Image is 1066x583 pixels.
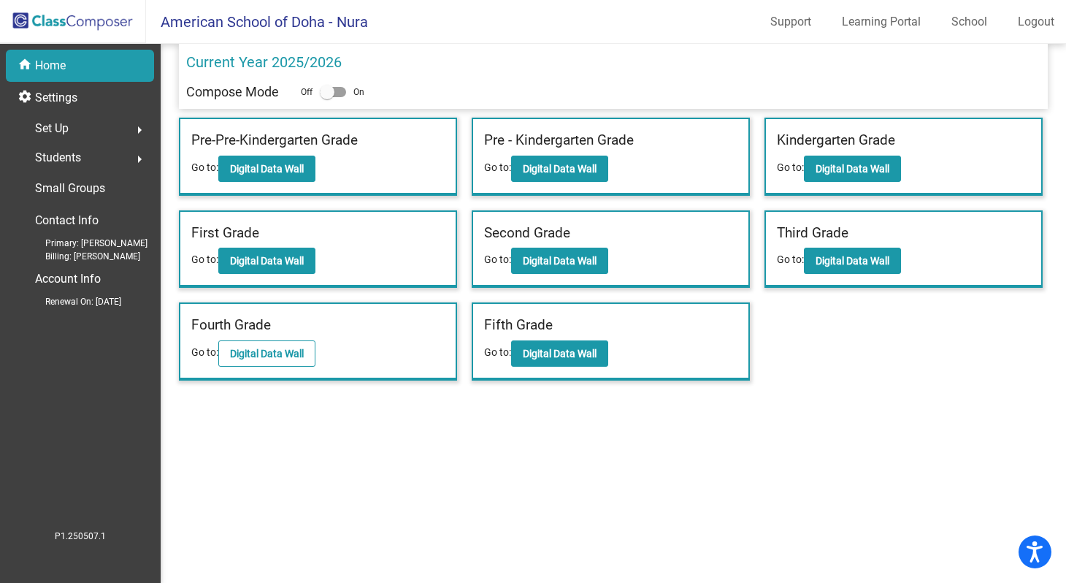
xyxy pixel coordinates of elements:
[18,57,35,75] mat-icon: home
[816,163,889,175] b: Digital Data Wall
[191,315,271,336] label: Fourth Grade
[484,223,570,244] label: Second Grade
[484,254,511,265] span: Go to:
[484,130,634,151] label: Pre - Kindergarten Grade
[353,85,364,99] span: On
[22,237,147,250] span: Primary: [PERSON_NAME]
[484,161,511,173] span: Go to:
[816,255,889,267] b: Digital Data Wall
[191,254,218,265] span: Go to:
[131,121,148,139] mat-icon: arrow_right
[131,150,148,168] mat-icon: arrow_right
[230,255,304,267] b: Digital Data Wall
[777,130,895,151] label: Kindergarten Grade
[523,348,597,359] b: Digital Data Wall
[218,340,315,367] button: Digital Data Wall
[301,85,312,99] span: Off
[35,118,69,139] span: Set Up
[511,248,608,274] button: Digital Data Wall
[759,10,823,34] a: Support
[218,248,315,274] button: Digital Data Wall
[777,254,804,265] span: Go to:
[230,348,304,359] b: Digital Data Wall
[804,248,901,274] button: Digital Data Wall
[186,82,279,102] p: Compose Mode
[35,210,99,231] p: Contact Info
[35,148,81,168] span: Students
[22,295,121,308] span: Renewal On: [DATE]
[191,223,259,244] label: First Grade
[191,346,218,358] span: Go to:
[186,51,342,73] p: Current Year 2025/2026
[35,269,101,289] p: Account Info
[35,57,66,75] p: Home
[830,10,932,34] a: Learning Portal
[484,315,553,336] label: Fifth Grade
[777,223,848,244] label: Third Grade
[1006,10,1066,34] a: Logout
[523,255,597,267] b: Digital Data Wall
[35,178,105,199] p: Small Groups
[230,163,304,175] b: Digital Data Wall
[191,161,218,173] span: Go to:
[22,250,140,263] span: Billing: [PERSON_NAME]
[191,130,358,151] label: Pre-Pre-Kindergarten Grade
[511,340,608,367] button: Digital Data Wall
[804,156,901,182] button: Digital Data Wall
[218,156,315,182] button: Digital Data Wall
[18,89,35,107] mat-icon: settings
[146,10,368,34] span: American School of Doha - Nura
[35,89,77,107] p: Settings
[940,10,999,34] a: School
[523,163,597,175] b: Digital Data Wall
[484,346,511,358] span: Go to:
[777,161,804,173] span: Go to:
[511,156,608,182] button: Digital Data Wall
